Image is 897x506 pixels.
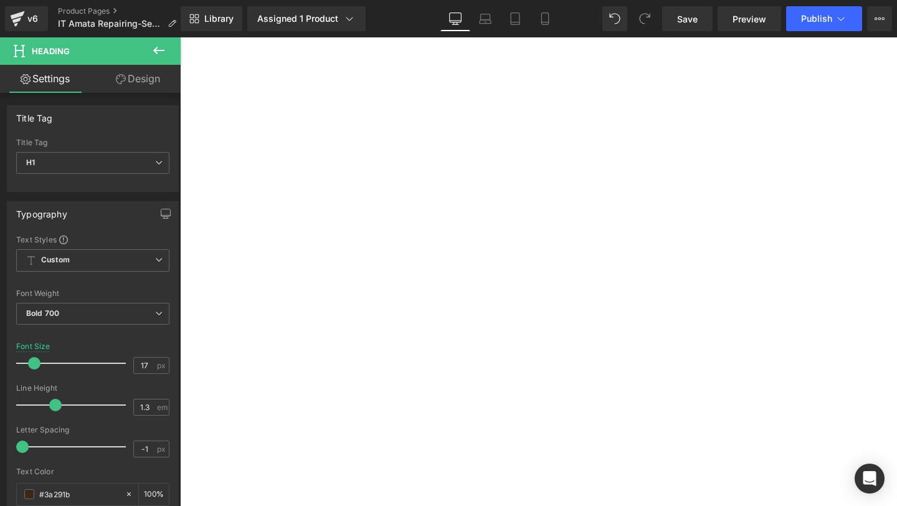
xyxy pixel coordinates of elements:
b: H1 [26,158,35,167]
a: Laptop [470,6,500,31]
b: Bold 700 [26,308,59,318]
a: New Library [181,6,242,31]
b: Custom [41,255,70,265]
div: Font Weight [16,289,169,298]
div: Open Intercom Messenger [855,464,885,494]
div: Font Size [16,342,50,351]
span: Preview [733,12,766,26]
input: Color [39,487,119,501]
a: Desktop [440,6,470,31]
div: Assigned 1 Product [257,12,356,25]
div: Typography [16,202,67,219]
span: px [157,445,168,453]
span: Publish [801,14,832,24]
button: Undo [602,6,627,31]
span: Heading [32,46,70,56]
span: px [157,361,168,370]
button: More [867,6,892,31]
button: Publish [786,6,862,31]
div: v6 [25,11,40,27]
a: v6 [5,6,48,31]
div: Title Tag [16,106,53,123]
div: % [139,484,169,505]
a: Mobile [530,6,560,31]
span: Library [204,13,234,24]
span: IT Amata Repairing-Serum [58,19,163,29]
div: Text Styles [16,234,169,244]
div: Text Color [16,467,169,476]
a: Tablet [500,6,530,31]
a: Design [93,65,183,93]
div: Title Tag [16,138,169,147]
button: Redo [632,6,657,31]
div: Line Height [16,384,169,393]
div: Letter Spacing [16,426,169,434]
a: Preview [718,6,781,31]
span: em [157,403,168,411]
span: Save [677,12,698,26]
a: Product Pages [58,6,186,16]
